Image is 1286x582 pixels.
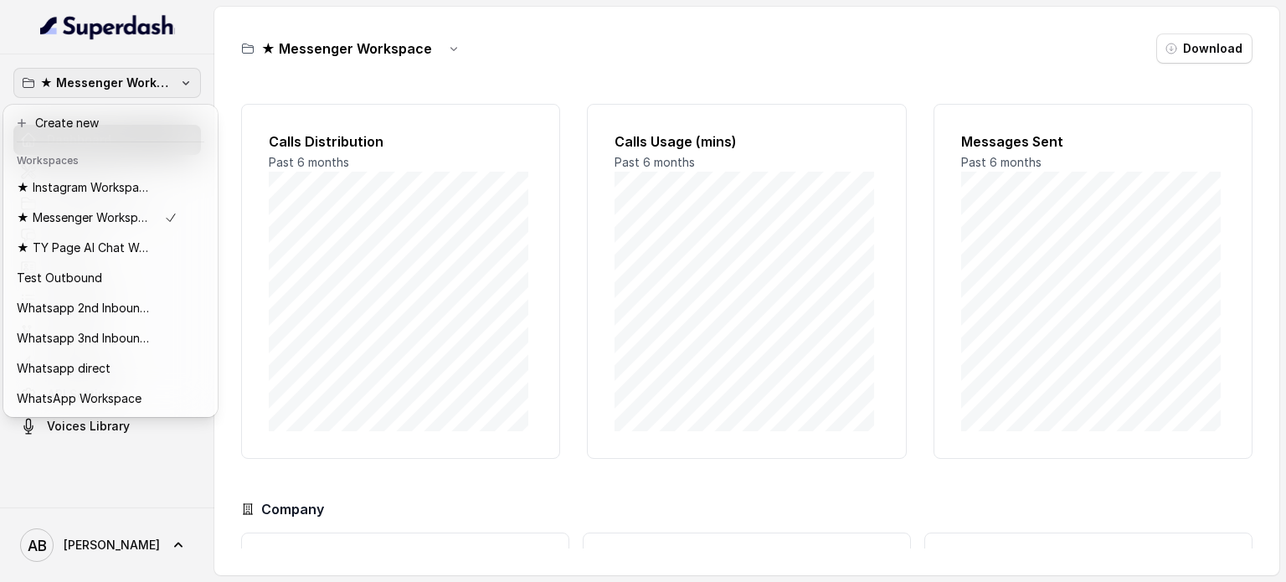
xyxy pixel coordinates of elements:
[17,298,151,318] p: Whatsapp 2nd Inbound BM5
[13,68,201,98] button: ★ Messenger Workspace
[17,389,141,409] p: WhatsApp Workspace
[17,328,151,348] p: Whatsapp 3nd Inbound BM5
[7,146,214,173] header: Workspaces
[17,238,151,258] p: ★ TY Page AI Chat Workspace
[40,73,174,93] p: ★ Messenger Workspace
[3,105,218,417] div: ★ Messenger Workspace
[7,108,214,138] button: Create new
[17,268,102,288] p: Test Outbound
[17,208,151,228] p: ★ Messenger Workspace
[17,358,111,379] p: Whatsapp direct
[17,178,151,198] p: ★ Instagram Workspace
